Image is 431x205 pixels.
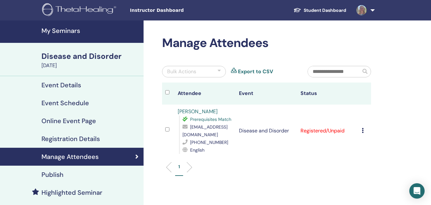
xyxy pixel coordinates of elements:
[41,153,99,161] h4: Manage Attendees
[190,116,231,122] span: Prerequisites Match
[178,108,218,115] a: [PERSON_NAME]
[182,124,227,138] span: [EMAIL_ADDRESS][DOMAIN_NAME]
[41,27,140,35] h4: My Seminars
[41,117,96,125] h4: Online Event Page
[41,81,81,89] h4: Event Details
[356,5,367,15] img: default.jpg
[167,68,196,75] div: Bulk Actions
[41,135,100,143] h4: Registration Details
[236,83,297,105] th: Event
[130,7,226,14] span: Instructor Dashboard
[41,189,102,196] h4: Highlighted Seminar
[294,7,301,13] img: graduation-cap-white.svg
[41,171,63,178] h4: Publish
[178,163,180,170] p: 1
[42,3,118,18] img: logo.png
[38,51,144,69] a: Disease and Disorder[DATE]
[190,147,204,153] span: English
[288,4,351,16] a: Student Dashboard
[409,183,425,199] div: Open Intercom Messenger
[190,139,228,145] span: [PHONE_NUMBER]
[238,68,273,75] a: Export to CSV
[297,83,359,105] th: Status
[236,105,297,157] td: Disease and Disorder
[175,83,236,105] th: Attendee
[162,36,371,51] h2: Manage Attendees
[41,99,89,107] h4: Event Schedule
[41,51,140,62] div: Disease and Disorder
[41,62,140,69] div: [DATE]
